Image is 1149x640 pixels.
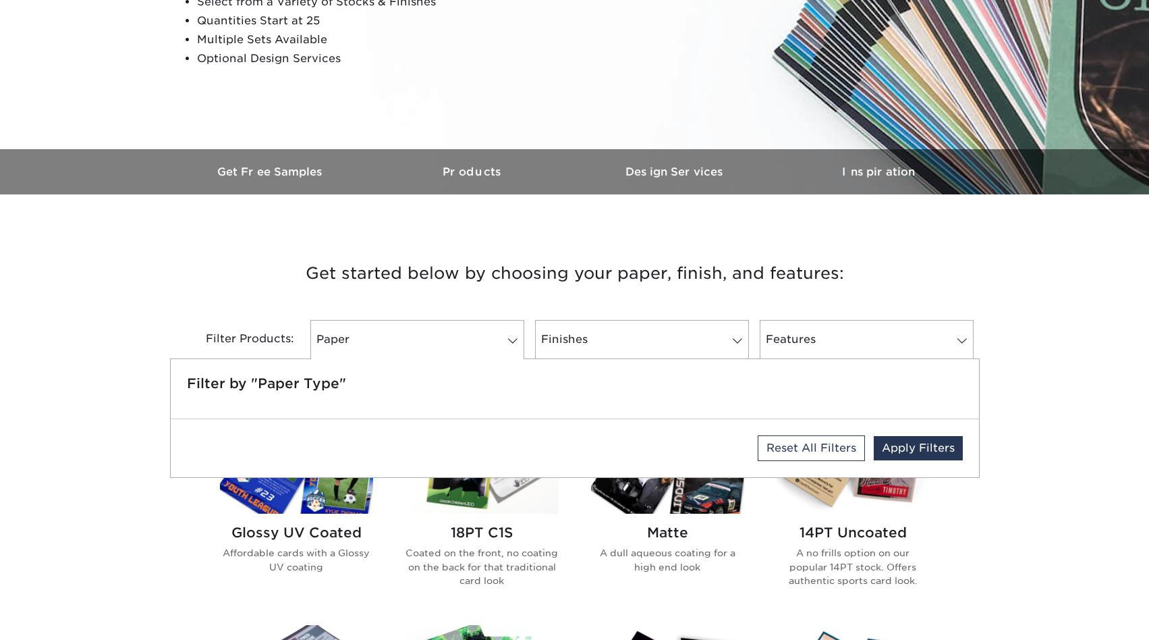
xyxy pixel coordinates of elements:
[170,149,372,194] a: Get Free Samples
[187,375,963,392] h5: Filter by "Paper Type"
[591,546,744,574] p: A dull aqueous coating for a high end look
[777,546,930,587] p: A no frills option on our popular 14PT stock. Offers authentic sports card look.
[220,525,373,541] h2: Glossy UV Coated
[777,525,930,541] h2: 14PT Uncoated
[170,320,305,359] div: Filter Products:
[575,165,777,178] h3: Design Services
[372,149,575,194] a: Products
[170,165,372,178] h3: Get Free Samples
[405,408,559,609] a: 18PT C1S Trading Cards 18PT C1S Coated on the front, no coating on the back for that traditional ...
[197,11,524,30] li: Quantities Start at 25
[220,546,373,574] p: Affordable cards with a Glossy UV coating
[372,165,575,178] h3: Products
[760,320,974,359] a: Features
[405,546,559,587] p: Coated on the front, no coating on the back for that traditional card look
[310,320,524,359] a: Paper
[197,49,524,68] li: Optional Design Services
[575,149,777,194] a: Design Services
[874,436,963,460] a: Apply Filters
[591,408,744,609] a: Matte Trading Cards Matte A dull aqueous coating for a high end look
[220,408,373,609] a: Glossy UV Coated Trading Cards Glossy UV Coated Affordable cards with a Glossy UV coating
[180,243,970,304] h3: Get started below by choosing your paper, finish, and features:
[758,435,865,461] a: Reset All Filters
[535,320,749,359] a: Finishes
[197,30,524,49] li: Multiple Sets Available
[405,525,559,541] h2: 18PT C1S
[777,165,980,178] h3: Inspiration
[777,408,930,609] a: 14PT Uncoated Trading Cards 14PT Uncoated A no frills option on our popular 14PT stock. Offers au...
[591,525,744,541] h2: Matte
[777,149,980,194] a: Inspiration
